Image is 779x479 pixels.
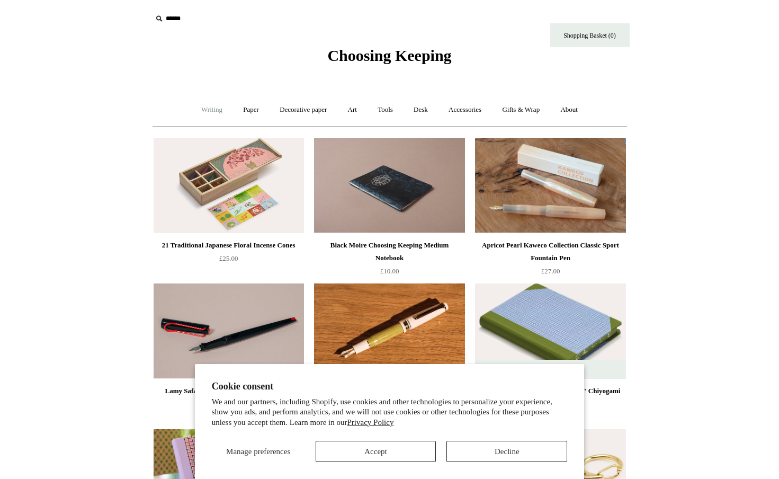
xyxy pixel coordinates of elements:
p: We and our partners, including Shopify, use cookies and other technologies to personalize your ex... [212,397,568,428]
a: Paper [234,96,268,124]
button: Manage preferences [212,441,305,462]
a: Lamy Safari Joy Calligraphy Fountain Pen £25.00 [154,385,304,428]
div: Lamy Safari Joy Calligraphy Fountain Pen [156,385,301,397]
img: Black Moire Choosing Keeping Medium Notebook [314,138,464,233]
a: Gifts & Wrap [493,96,549,124]
img: Apricot Pearl Kaweco Collection Classic Sport Fountain Pen [475,138,625,233]
img: Lamy Safari Joy Calligraphy Fountain Pen [154,283,304,379]
a: Black Moire Choosing Keeping Medium Notebook £10.00 [314,239,464,282]
span: £27.00 [541,267,560,275]
a: Extra-Thick "Composition Ledger" Chiyogami Notebook, Blue Plaid Extra-Thick "Composition Ledger" ... [475,283,625,379]
a: Shopping Basket (0) [550,23,630,47]
div: Apricot Pearl Kaweco Collection Classic Sport Fountain Pen [478,239,623,264]
a: 21 Traditional Japanese Floral Incense Cones £25.00 [154,239,304,282]
a: Accessories [439,96,491,124]
span: £10.00 [380,267,399,275]
a: Desk [404,96,437,124]
a: 21 Traditional Japanese Floral Incense Cones 21 Traditional Japanese Floral Incense Cones [154,138,304,233]
a: About [551,96,587,124]
button: Decline [446,441,567,462]
a: Black Moire Choosing Keeping Medium Notebook Black Moire Choosing Keeping Medium Notebook [314,138,464,233]
a: Apricot Pearl Kaweco Collection Classic Sport Fountain Pen £27.00 [475,239,625,282]
a: Privacy Policy [347,418,394,427]
a: Choosing Keeping [327,55,451,63]
a: Writing [192,96,232,124]
span: Temporarily Out of Stock [508,360,593,379]
span: £25.00 [219,254,238,262]
img: Extra-Thick "Composition Ledger" Chiyogami Notebook, Blue Plaid [475,283,625,379]
img: Marbled Sailor Pro Gear Mini Slim Fountain Pen, Pistache [314,283,464,379]
img: 21 Traditional Japanese Floral Incense Cones [154,138,304,233]
div: 21 Traditional Japanese Floral Incense Cones [156,239,301,252]
span: Choosing Keeping [327,47,451,64]
h2: Cookie consent [212,381,568,392]
a: Lamy Safari Joy Calligraphy Fountain Pen Lamy Safari Joy Calligraphy Fountain Pen [154,283,304,379]
a: Tools [368,96,402,124]
a: Art [338,96,366,124]
span: Manage preferences [226,447,290,456]
a: Decorative paper [270,96,336,124]
a: Marbled Sailor Pro Gear Mini Slim Fountain Pen, Pistache Marbled Sailor Pro Gear Mini Slim Founta... [314,283,464,379]
a: Apricot Pearl Kaweco Collection Classic Sport Fountain Pen Apricot Pearl Kaweco Collection Classi... [475,138,625,233]
div: Black Moire Choosing Keeping Medium Notebook [317,239,462,264]
button: Accept [316,441,436,462]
